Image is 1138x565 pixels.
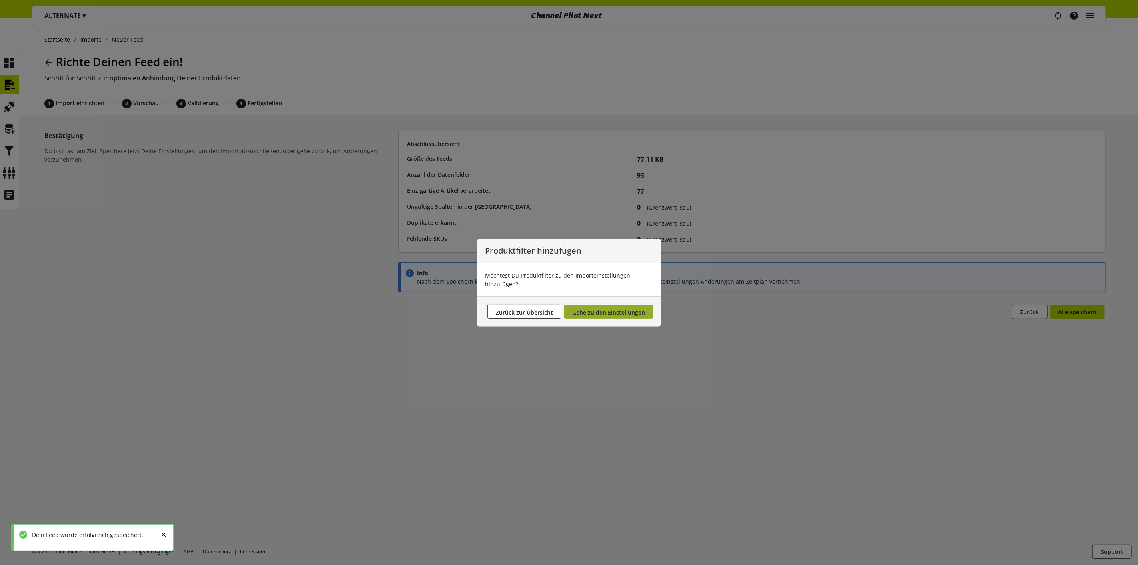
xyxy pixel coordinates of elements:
div: Möchtest Du Produktfilter zu den Importeinstellungen hinzufügen? [485,271,653,288]
button: Zurück zur Übersicht [487,305,561,319]
button: Gehe zu den Einstellungen [564,305,653,319]
div: Dein Feed wurde erfolgreich gespeichert. [28,531,143,539]
span: Zurück zur Übersicht [496,309,553,316]
span: Gehe zu den Einstellungen [572,309,645,316]
p: Produktfilter hinzufügen [485,247,653,255]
